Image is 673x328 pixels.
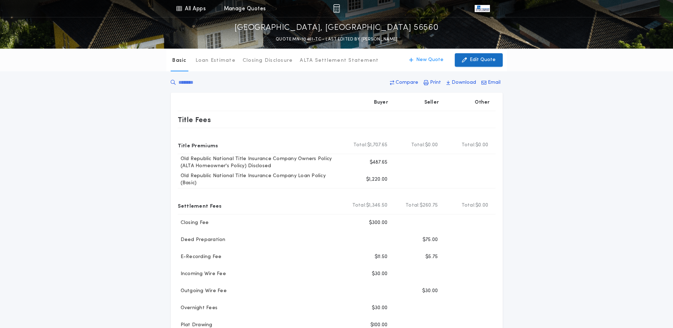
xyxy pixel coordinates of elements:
[178,155,343,170] p: Old Republic National Title Insurance Company Owners Policy (ALTA Homeowner's Policy) Disclosed
[372,305,388,312] p: $30.00
[366,202,387,209] span: $1,346.50
[195,57,236,64] p: Loan Estimate
[475,5,490,12] img: vs-icon
[178,270,226,278] p: Incoming Wire Fee
[178,288,227,295] p: Outgoing Wire Fee
[370,159,388,166] p: $487.65
[178,253,222,261] p: E-Recording Fee
[172,57,186,64] p: Basic
[178,236,226,244] p: Deed Preparation
[367,142,387,149] span: $1,707.65
[178,173,343,187] p: Old Republic National Title Insurance Company Loan Policy (Basic)
[479,76,503,89] button: Email
[475,142,488,149] span: $0.00
[411,142,425,149] b: Total:
[452,79,476,86] p: Download
[388,76,420,89] button: Compare
[488,79,501,86] p: Email
[375,253,388,261] p: $11.50
[402,53,451,67] button: New Quote
[178,200,222,211] p: Settlement Fees
[425,142,438,149] span: $0.00
[178,114,211,125] p: Title Fees
[372,270,388,278] p: $30.00
[423,236,438,244] p: $75.00
[424,99,439,106] p: Seller
[430,79,441,86] p: Print
[455,53,503,67] button: Edit Quote
[421,76,443,89] button: Print
[425,253,438,261] p: $5.75
[243,57,293,64] p: Closing Disclosure
[333,4,340,13] img: img
[353,142,368,149] b: Total:
[475,202,488,209] span: $0.00
[235,22,439,34] p: [GEOGRAPHIC_DATA], [GEOGRAPHIC_DATA] 56560
[178,219,209,226] p: Closing Fee
[276,36,397,43] p: QUOTE MN-10461-TC - LAST EDITED BY [PERSON_NAME]
[422,288,438,295] p: $30.00
[462,142,476,149] b: Total:
[396,79,418,86] p: Compare
[178,305,218,312] p: Overnight Fees
[406,202,420,209] b: Total:
[369,219,388,226] p: $300.00
[374,99,388,106] p: Buyer
[352,202,366,209] b: Total:
[366,176,387,183] p: $1,220.00
[416,56,443,64] p: New Quote
[462,202,476,209] b: Total:
[444,76,478,89] button: Download
[470,56,496,64] p: Edit Quote
[420,202,438,209] span: $260.75
[475,99,490,106] p: Other
[300,57,379,64] p: ALTA Settlement Statement
[178,140,218,151] p: Title Premiums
